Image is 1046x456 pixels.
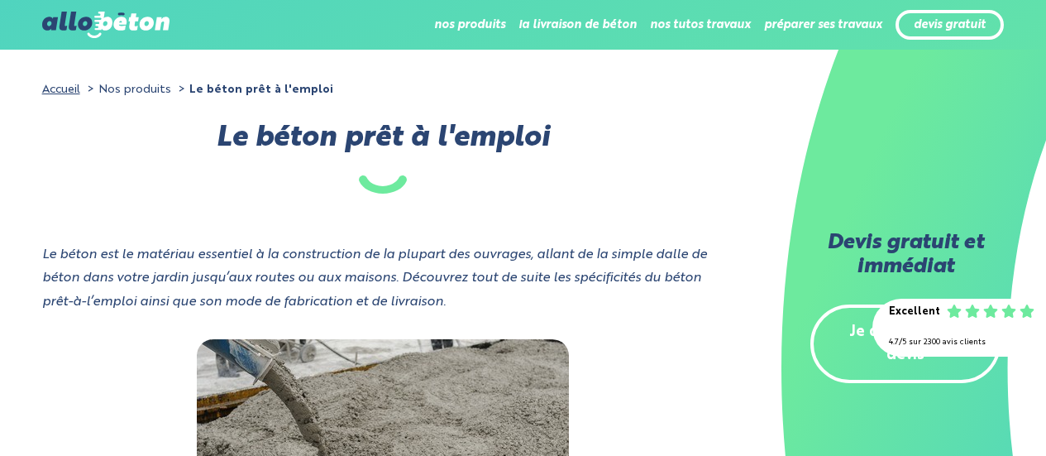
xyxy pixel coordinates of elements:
[518,5,637,45] li: la livraison de béton
[764,5,882,45] li: préparer ses travaux
[889,331,1029,355] div: 4.7/5 sur 2300 avis clients
[84,78,171,102] li: Nos produits
[810,232,1001,280] h2: Devis gratuit et immédiat
[42,84,80,95] a: Accueil
[42,248,707,310] i: Le béton est le matériau essentiel à la construction de la plupart des ouvrages, allant de la sim...
[889,300,940,324] div: Excellent
[810,305,1001,384] a: Je demande un devis
[650,5,751,45] li: nos tutos travaux
[434,5,505,45] li: nos produits
[914,18,986,32] a: devis gratuit
[174,78,333,102] li: Le béton prêt à l'emploi
[42,127,724,194] h1: Le béton prêt à l'emploi
[42,12,170,38] img: allobéton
